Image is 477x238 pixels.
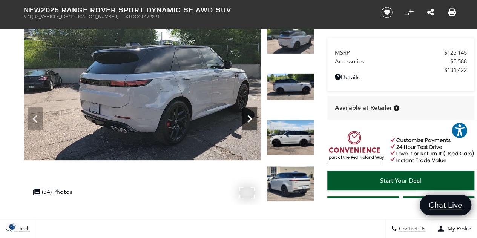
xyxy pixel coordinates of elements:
img: New 2025 Borasco Grey Land Rover Dynamic SE image 11 [267,166,314,202]
span: Chat Live [425,200,466,210]
button: Save vehicle [379,6,395,18]
h1: 2025 Range Rover Sport Dynamic SE AWD SUV [24,6,369,14]
a: Chat Live [420,195,471,215]
span: [US_VEHICLE_IDENTIFICATION_NUMBER] [32,14,118,19]
a: Accessories $5,588 [335,58,467,65]
a: Start Your Deal [327,171,474,190]
a: Print this New 2025 Range Rover Sport Dynamic SE AWD SUV [448,8,456,17]
img: New 2025 Borasco Grey Land Rover Dynamic SE image 8 [24,27,261,160]
span: $131,422 [444,67,467,74]
strong: New [24,5,41,15]
section: Click to Open Cookie Consent Modal [4,223,21,230]
img: New 2025 Borasco Grey Land Rover Dynamic SE image 9 [267,73,314,100]
span: Available at Retailer [335,104,392,112]
span: Stock: [126,14,142,19]
img: New 2025 Borasco Grey Land Rover Dynamic SE image 10 [267,120,314,155]
button: Compare Vehicle [403,7,414,18]
div: (34) Photos [29,184,76,199]
button: Explore your accessibility options [451,122,468,139]
span: My Profile [445,226,471,232]
img: New 2025 Borasco Grey Land Rover Dynamic SE image 8 [267,27,314,54]
span: Start Your Deal [380,177,421,184]
a: Schedule Test Drive [403,196,474,216]
img: Opt-Out Icon [4,223,21,230]
span: $125,145 [444,49,467,56]
a: $131,422 [335,67,467,74]
div: Next [242,107,257,130]
span: VIN: [24,14,32,19]
span: Contact Us [397,226,425,232]
span: MSRP [335,49,444,56]
span: L472291 [142,14,160,19]
button: Open user profile menu [431,219,477,238]
aside: Accessibility Help Desk [451,122,468,140]
span: $5,588 [450,58,467,65]
div: Previous [28,107,43,130]
a: Details [335,74,467,81]
a: Share this New 2025 Range Rover Sport Dynamic SE AWD SUV [427,8,434,17]
span: Accessories [335,58,450,65]
div: Vehicle is in stock and ready for immediate delivery. Due to demand, availability is subject to c... [394,105,399,111]
a: Instant Trade Value [327,196,399,216]
a: MSRP $125,145 [335,49,467,56]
